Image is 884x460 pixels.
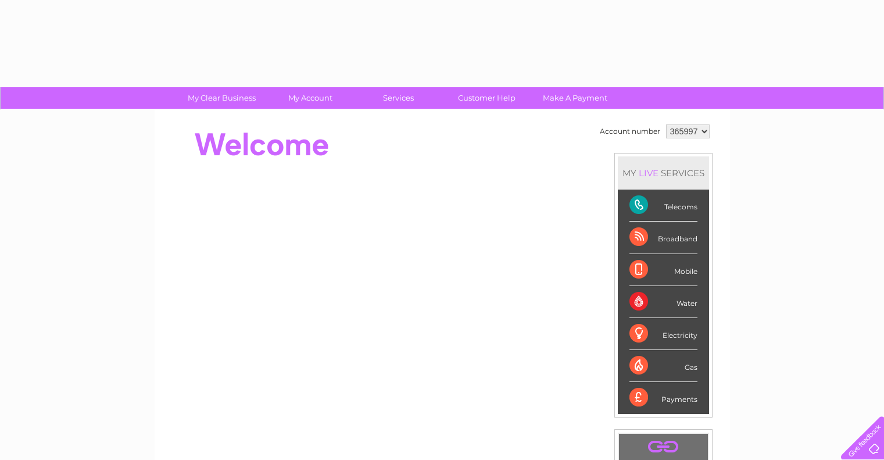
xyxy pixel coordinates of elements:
td: Account number [597,122,663,141]
a: My Clear Business [174,87,270,109]
a: My Account [262,87,358,109]
a: Make A Payment [527,87,623,109]
div: Mobile [629,254,697,286]
div: Water [629,286,697,318]
a: Services [350,87,446,109]
div: Payments [629,382,697,413]
div: LIVE [636,167,661,179]
a: . [622,437,705,457]
div: Gas [629,350,697,382]
a: Customer Help [439,87,535,109]
div: MY SERVICES [618,156,709,190]
div: Broadband [629,222,697,254]
div: Electricity [629,318,697,350]
div: Telecoms [629,190,697,222]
